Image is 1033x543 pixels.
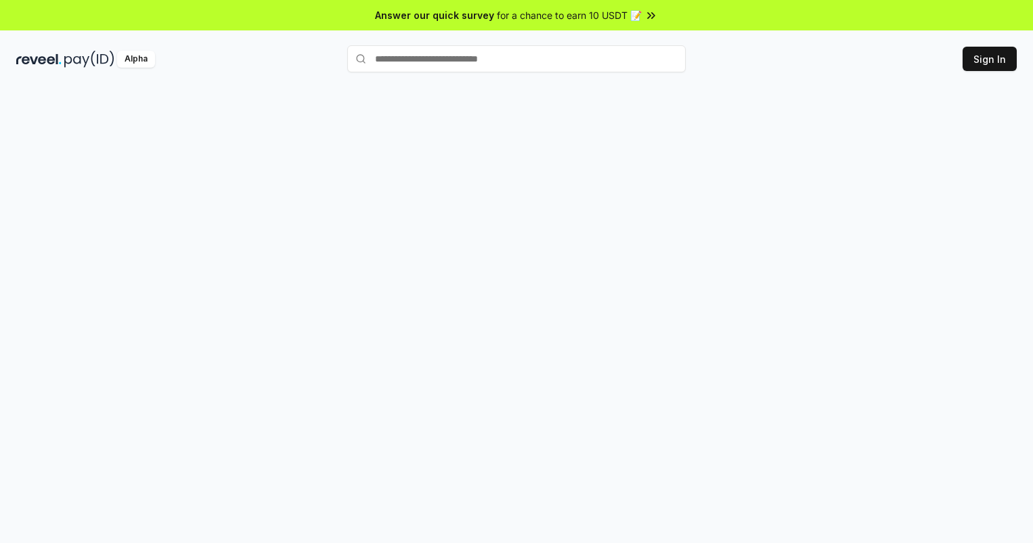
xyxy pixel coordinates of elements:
img: pay_id [64,51,114,68]
span: for a chance to earn 10 USDT 📝 [497,8,642,22]
img: reveel_dark [16,51,62,68]
div: Alpha [117,51,155,68]
span: Answer our quick survey [375,8,494,22]
button: Sign In [963,47,1017,71]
